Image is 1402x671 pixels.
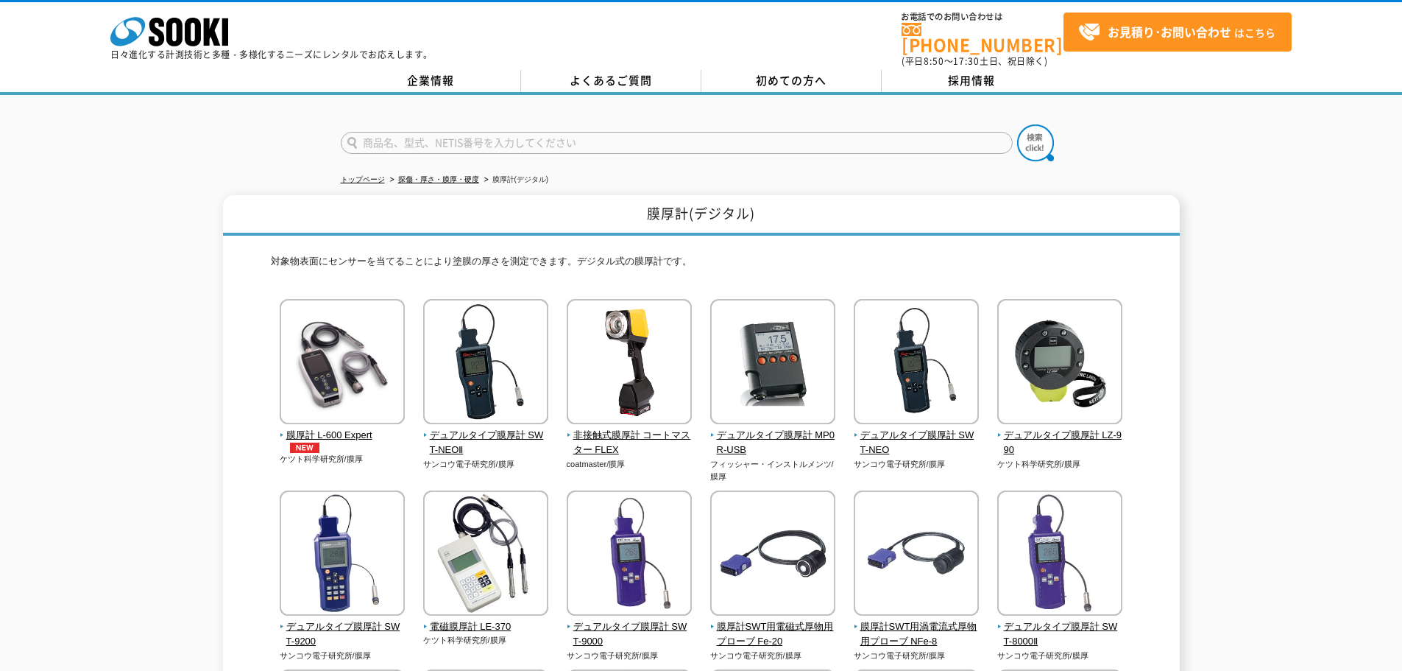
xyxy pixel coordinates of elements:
a: デュアルタイプ膜厚計 SWT-NEO [854,414,980,458]
input: 商品名、型式、NETIS番号を入力してください [341,132,1013,154]
p: サンコウ電子研究所/膜厚 [854,650,980,662]
img: 膜厚計 L-600 Expert [280,299,405,428]
img: デュアルタイプ膜厚計 SWT-9200 [280,491,405,619]
span: はこちら [1078,21,1275,43]
span: (平日 ～ 土日、祝日除く) [902,55,1047,68]
img: デュアルタイプ膜厚計 LZ-990 [997,299,1122,428]
span: 膜厚計 L-600 Expert [280,428,406,454]
span: デュアルタイプ膜厚計 SWT-9200 [280,619,406,650]
a: 膜厚計SWT用渦電流式厚物用プローブ NFe-8 [854,605,980,650]
a: 電磁膜厚計 LE-370 [423,605,549,635]
p: 対象物表面にセンサーを当てることにより塗膜の厚さを測定できます。デジタル式の膜厚計です。 [271,254,1132,277]
p: ケツト科学研究所/膜厚 [280,453,406,466]
img: デュアルタイプ膜厚計 SWT-NEO [854,299,979,428]
img: 膜厚計SWT用渦電流式厚物用プローブ NFe-8 [854,491,979,619]
span: 初めての方へ [756,72,826,88]
p: フィッシャー・インストルメンツ/膜厚 [710,458,836,482]
p: サンコウ電子研究所/膜厚 [280,650,406,662]
a: デュアルタイプ膜厚計 LZ-990 [997,414,1123,458]
p: サンコウ電子研究所/膜厚 [854,458,980,471]
span: デュアルタイプ膜厚計 SWT-NEO [854,428,980,459]
img: 膜厚計SWT用電磁式厚物用プローブ Fe-20 [710,491,835,619]
img: btn_search.png [1017,124,1054,161]
a: よくあるご質問 [521,70,701,92]
a: デュアルタイプ膜厚計 SWT-9000 [567,605,693,650]
p: サンコウ電子研究所/膜厚 [567,650,693,662]
span: 膜厚計SWT用渦電流式厚物用プローブ NFe-8 [854,619,980,650]
img: デュアルタイプ膜厚計 SWT-9000 [567,491,692,619]
a: [PHONE_NUMBER] [902,23,1063,53]
img: 非接触式膜厚計 コートマスター FLEX [567,299,692,428]
a: お見積り･お問い合わせはこちら [1063,13,1292,52]
span: 電磁膜厚計 LE-370 [423,619,549,635]
strong: お見積り･お問い合わせ [1108,23,1231,41]
a: 膜厚計 L-600 ExpertNEW [280,414,406,454]
p: coatmaster/膜厚 [567,458,693,471]
a: 探傷・厚さ・膜厚・硬度 [398,175,479,183]
a: 企業情報 [341,70,521,92]
a: 初めての方へ [701,70,882,92]
span: 膜厚計SWT用電磁式厚物用プローブ Fe-20 [710,619,836,650]
span: 17:30 [953,55,980,68]
h1: 膜厚計(デジタル) [223,195,1180,236]
a: デュアルタイプ膜厚計 MP0R-USB [710,414,836,458]
p: サンコウ電子研究所/膜厚 [423,458,549,471]
p: ケツト科学研究所/膜厚 [997,458,1123,471]
img: デュアルタイプ膜厚計 MP0R-USB [710,299,835,428]
a: デュアルタイプ膜厚計 SWT-9200 [280,605,406,650]
a: 膜厚計SWT用電磁式厚物用プローブ Fe-20 [710,605,836,650]
img: 電磁膜厚計 LE-370 [423,491,548,619]
span: デュアルタイプ膜厚計 LZ-990 [997,428,1123,459]
a: 採用情報 [882,70,1062,92]
span: デュアルタイプ膜厚計 SWT-8000Ⅱ [997,619,1123,650]
span: デュアルタイプ膜厚計 MP0R-USB [710,428,836,459]
img: デュアルタイプ膜厚計 SWT-NEOⅡ [423,299,548,428]
img: NEW [286,443,323,453]
img: デュアルタイプ膜厚計 SWT-8000Ⅱ [997,491,1122,619]
span: デュアルタイプ膜厚計 SWT-9000 [567,619,693,650]
span: お電話でのお問い合わせは [902,13,1063,21]
a: デュアルタイプ膜厚計 SWT-NEOⅡ [423,414,549,458]
p: 日々進化する計測技術と多種・多様化するニーズにレンタルでお応えします。 [110,50,433,59]
a: トップページ [341,175,385,183]
li: 膜厚計(デジタル) [481,172,549,188]
p: サンコウ電子研究所/膜厚 [710,650,836,662]
a: デュアルタイプ膜厚計 SWT-8000Ⅱ [997,605,1123,650]
a: 非接触式膜厚計 コートマスター FLEX [567,414,693,458]
p: ケツト科学研究所/膜厚 [423,634,549,647]
span: 非接触式膜厚計 コートマスター FLEX [567,428,693,459]
span: デュアルタイプ膜厚計 SWT-NEOⅡ [423,428,549,459]
span: 8:50 [924,55,944,68]
p: サンコウ電子研究所/膜厚 [997,650,1123,662]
